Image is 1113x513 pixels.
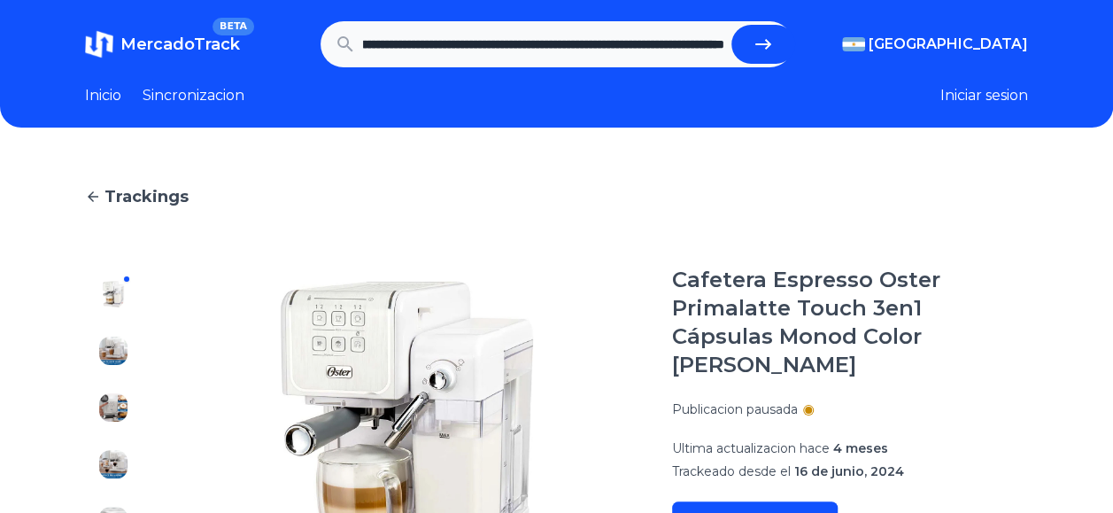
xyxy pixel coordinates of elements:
img: Cafetera Espresso Oster Primalatte Touch 3en1 Cápsulas Monod Color Blanco [99,337,128,365]
button: [GEOGRAPHIC_DATA] [842,34,1028,55]
img: Cafetera Espresso Oster Primalatte Touch 3en1 Cápsulas Monod Color Blanco [99,280,128,308]
button: Iniciar sesion [940,85,1028,106]
a: Sincronizacion [143,85,244,106]
img: Cafetera Espresso Oster Primalatte Touch 3en1 Cápsulas Monod Color Blanco [99,450,128,478]
img: Cafetera Espresso Oster Primalatte Touch 3en1 Cápsulas Monod Color Blanco [99,393,128,422]
span: MercadoTrack [120,35,240,54]
span: BETA [213,18,254,35]
img: MercadoTrack [85,30,113,58]
p: Publicacion pausada [672,400,798,418]
span: Trackeado desde el [672,463,791,479]
span: 16 de junio, 2024 [794,463,904,479]
a: MercadoTrackBETA [85,30,240,58]
span: Ultima actualizacion hace [672,440,830,456]
span: Trackings [104,184,189,209]
h1: Cafetera Espresso Oster Primalatte Touch 3en1 Cápsulas Monod Color [PERSON_NAME] [672,266,1028,379]
a: Inicio [85,85,121,106]
span: 4 meses [833,440,888,456]
img: Argentina [842,37,865,51]
a: Trackings [85,184,1028,209]
span: [GEOGRAPHIC_DATA] [869,34,1028,55]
